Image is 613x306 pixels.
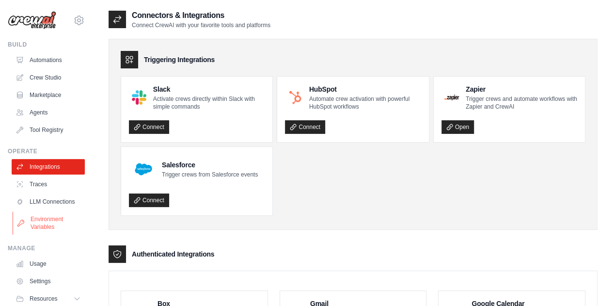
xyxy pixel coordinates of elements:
[162,171,258,178] p: Trigger crews from Salesforce events
[129,120,169,134] a: Connect
[444,95,459,100] img: Zapier Logo
[30,295,57,303] span: Resources
[132,10,270,21] h2: Connectors & Integrations
[285,120,325,134] a: Connect
[13,211,86,235] a: Environment Variables
[12,52,85,68] a: Automations
[12,87,85,103] a: Marketplace
[8,41,85,48] div: Build
[466,84,577,94] h4: Zapier
[144,55,215,64] h3: Triggering Integrations
[466,95,577,111] p: Trigger crews and automate workflows with Zapier and CrewAI
[12,256,85,272] a: Usage
[8,147,85,155] div: Operate
[132,90,146,105] img: Slack Logo
[441,120,474,134] a: Open
[129,193,169,207] a: Connect
[162,160,258,170] h4: Salesforce
[12,177,85,192] a: Traces
[132,21,270,29] p: Connect CrewAI with your favorite tools and platforms
[12,70,85,85] a: Crew Studio
[12,105,85,120] a: Agents
[8,11,56,30] img: Logo
[132,158,155,181] img: Salesforce Logo
[132,249,214,259] h3: Authenticated Integrations
[8,244,85,252] div: Manage
[12,274,85,289] a: Settings
[288,90,302,104] img: HubSpot Logo
[153,84,265,94] h4: Slack
[309,84,421,94] h4: HubSpot
[153,95,265,111] p: Activate crews directly within Slack with simple commands
[12,122,85,138] a: Tool Registry
[309,95,421,111] p: Automate crew activation with powerful HubSpot workflows
[12,159,85,175] a: Integrations
[12,194,85,209] a: LLM Connections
